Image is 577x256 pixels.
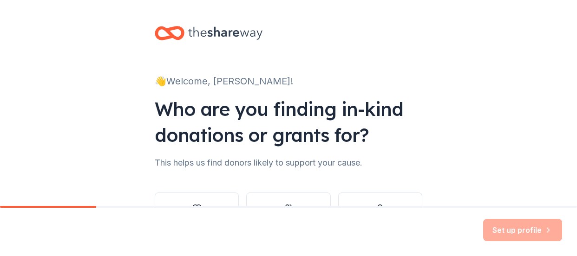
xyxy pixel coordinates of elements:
div: 👋 Welcome, [PERSON_NAME]! [155,74,422,89]
div: This helps us find donors likely to support your cause. [155,155,422,170]
button: Individual [338,192,422,237]
button: Other group [246,192,330,237]
div: Who are you finding in-kind donations or grants for? [155,96,422,148]
button: Nonprofit [155,192,239,237]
